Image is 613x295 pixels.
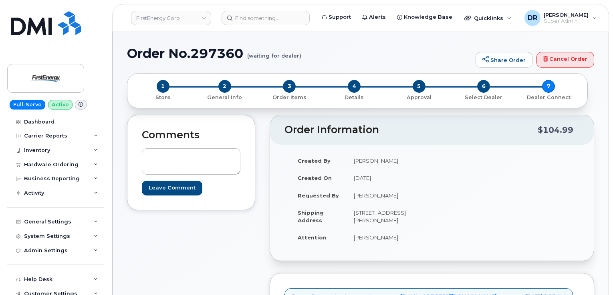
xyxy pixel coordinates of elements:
p: Select Dealer [455,94,513,101]
a: Share Order [476,52,532,68]
span: 5 [413,80,425,93]
span: 6 [477,80,490,93]
a: 4 Details [322,93,387,101]
p: Details [325,94,383,101]
td: [PERSON_NAME] [347,152,426,169]
div: $104.99 [538,122,573,138]
a: 1 Store [134,93,192,101]
h2: Order Information [284,124,538,136]
a: Cancel Order [536,52,594,68]
strong: Shipping Address [298,209,324,223]
p: Approval [390,94,448,101]
small: (waiting for dealer) [247,46,301,59]
h1: Order No.297360 [127,46,472,60]
span: 2 [218,80,231,93]
strong: Created On [298,175,332,181]
a: 2 General Info [192,93,257,101]
a: 6 Select Dealer [452,93,516,101]
strong: Created By [298,157,331,164]
a: 5 Approval [387,93,452,101]
td: [PERSON_NAME] [347,229,426,246]
span: 4 [348,80,361,93]
h2: Comments [142,130,240,141]
input: Leave Comment [142,181,202,195]
td: [STREET_ADDRESS][PERSON_NAME] [347,204,426,229]
p: General Info [196,94,254,101]
p: Order Items [260,94,319,101]
a: 3 Order Items [257,93,322,101]
td: [PERSON_NAME] [347,187,426,204]
span: 1 [157,80,169,93]
strong: Attention [298,234,327,241]
p: Store [137,94,189,101]
td: [DATE] [347,169,426,187]
span: 3 [283,80,296,93]
strong: Requested By [298,192,339,199]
